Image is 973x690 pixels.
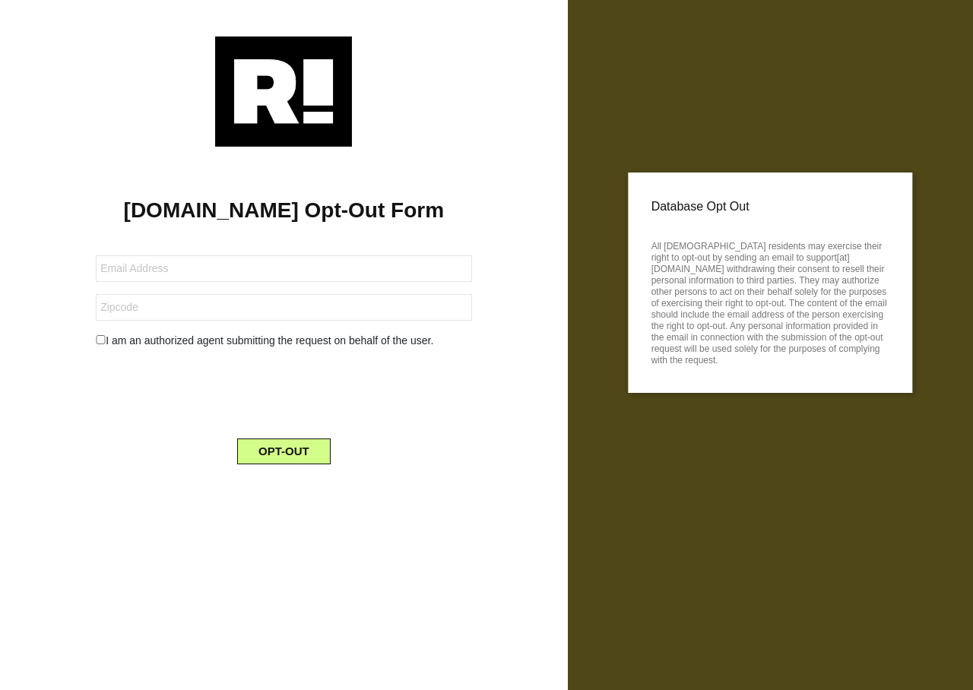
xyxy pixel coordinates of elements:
[237,438,331,464] button: OPT-OUT
[84,333,483,349] div: I am an authorized agent submitting the request on behalf of the user.
[215,36,352,147] img: Retention.com
[96,255,471,282] input: Email Address
[168,361,399,420] iframe: reCAPTCHA
[96,294,471,321] input: Zipcode
[23,198,545,223] h1: [DOMAIN_NAME] Opt-Out Form
[651,195,889,218] p: Database Opt Out
[651,236,889,366] p: All [DEMOGRAPHIC_DATA] residents may exercise their right to opt-out by sending an email to suppo...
